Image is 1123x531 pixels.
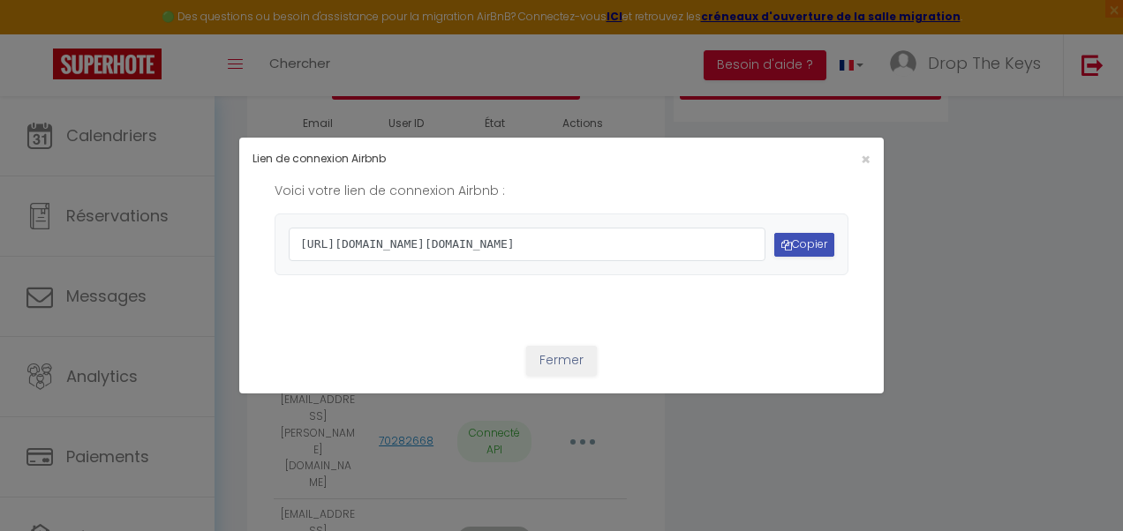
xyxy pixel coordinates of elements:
[861,152,871,168] button: Close
[289,228,765,261] span: [URL][DOMAIN_NAME][DOMAIN_NAME]
[774,233,834,257] button: Copier
[861,148,871,170] span: ×
[14,7,67,60] button: Ouvrir le widget de chat LiveChat
[252,151,657,168] h4: Lien de connexion Airbnb
[275,181,848,200] p: Voici votre lien de connexion Airbnb :
[526,346,597,376] button: Fermer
